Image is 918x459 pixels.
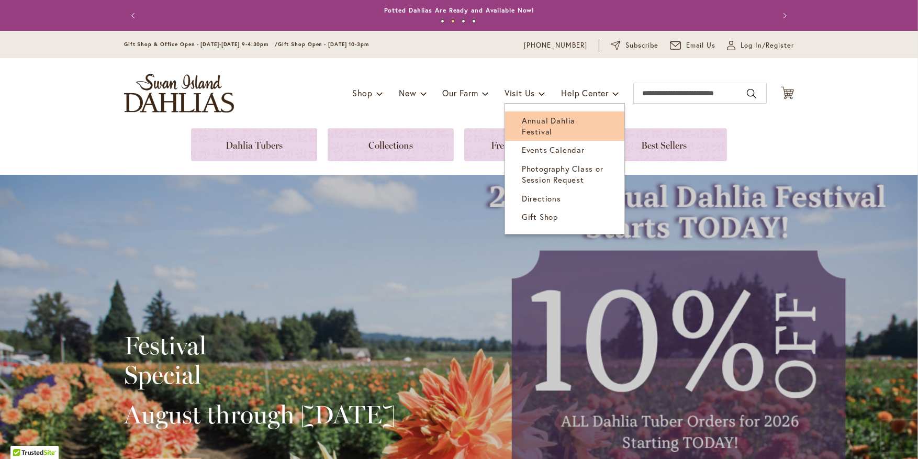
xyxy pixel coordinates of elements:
[522,144,585,155] span: Events Calendar
[451,19,455,23] button: 2 of 4
[773,5,794,26] button: Next
[505,87,535,98] span: Visit Us
[352,87,373,98] span: Shop
[522,115,575,137] span: Annual Dahlia Festival
[625,40,658,51] span: Subscribe
[670,40,716,51] a: Email Us
[124,41,278,48] span: Gift Shop & Office Open - [DATE]-[DATE] 9-4:30pm /
[124,5,145,26] button: Previous
[124,400,396,429] h2: August through [DATE]
[522,211,558,222] span: Gift Shop
[462,19,465,23] button: 3 of 4
[741,40,794,51] span: Log In/Register
[442,87,478,98] span: Our Farm
[278,41,369,48] span: Gift Shop Open - [DATE] 10-3pm
[384,6,535,14] a: Potted Dahlias Are Ready and Available Now!
[727,40,794,51] a: Log In/Register
[561,87,609,98] span: Help Center
[399,87,416,98] span: New
[472,19,476,23] button: 4 of 4
[124,74,234,113] a: store logo
[524,40,587,51] a: [PHONE_NUMBER]
[686,40,716,51] span: Email Us
[611,40,658,51] a: Subscribe
[124,331,396,389] h2: Festival Special
[522,193,561,204] span: Directions
[522,163,603,185] span: Photography Class or Session Request
[441,19,444,23] button: 1 of 4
